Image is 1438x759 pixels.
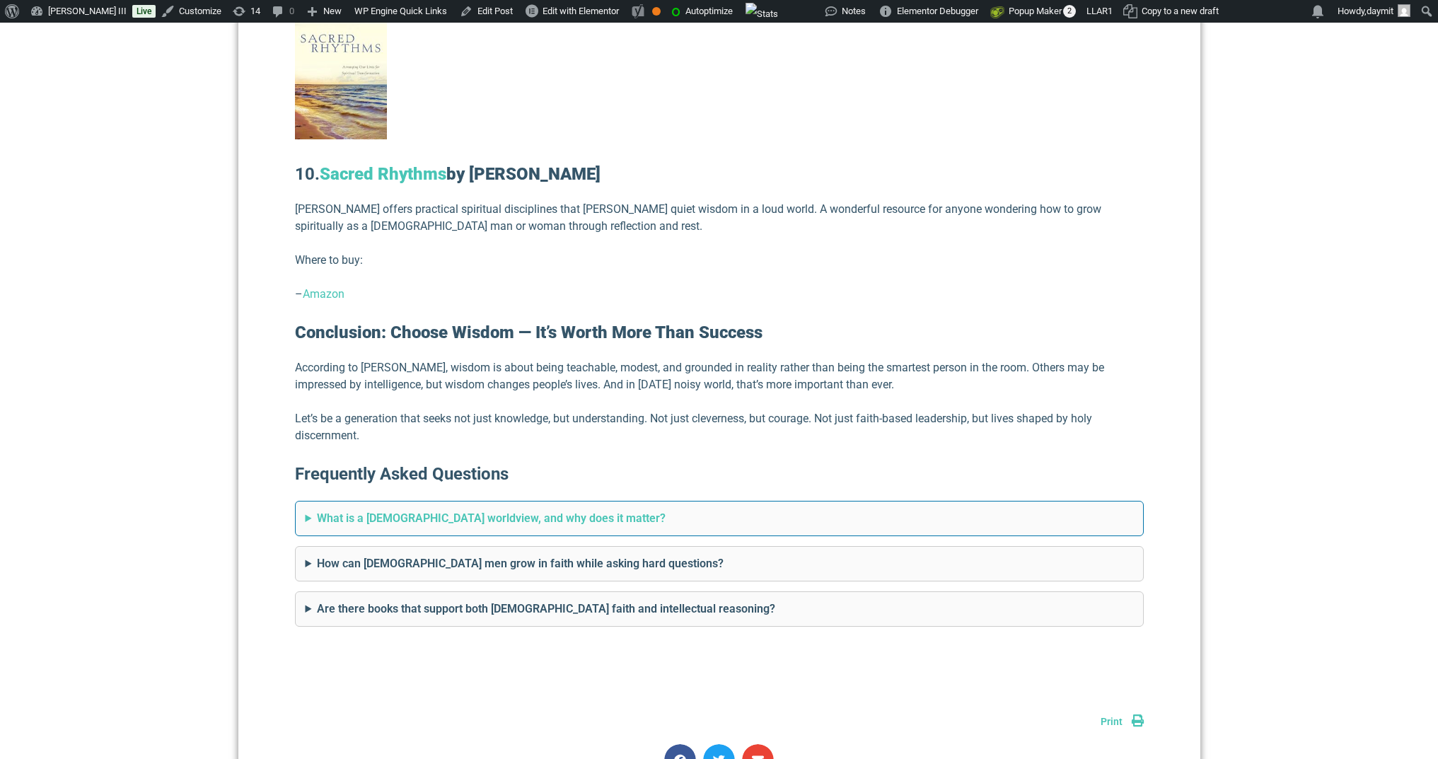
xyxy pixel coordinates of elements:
[306,601,1133,618] summary: Are there books that support both [DEMOGRAPHIC_DATA] faith and intellectual reasoning?
[295,461,1144,487] h2: Frequently Asked Questions
[295,252,1144,269] p: Where to buy:
[295,323,763,342] b: Conclusion: Choose Wisdom — It’s Worth More Than Success
[295,161,1144,187] h2: 10.
[295,286,1144,303] p: –
[295,410,1144,444] p: Let’s be a generation that seeks not just knowledge, but understanding. Not just cleverness, but ...
[295,359,1144,393] p: According to [PERSON_NAME], wisdom is about being teachable, modest, and grounded in reality rath...
[1108,6,1113,16] span: 1
[295,201,1144,235] p: [PERSON_NAME] offers practical spiritual disciplines that [PERSON_NAME] quiet wisdom in a loud wo...
[1101,716,1144,727] a: Print
[132,5,156,18] a: Live
[320,164,446,184] a: Sacred Rhythms
[652,7,661,16] div: OK
[746,3,778,25] img: Views over 48 hours. Click for more Jetpack Stats.
[306,555,1133,572] summary: How can [DEMOGRAPHIC_DATA] men grow in faith while asking hard questions?
[303,287,344,301] a: Amazon
[446,164,601,184] b: by [PERSON_NAME]
[1063,5,1076,18] span: 2
[306,510,1133,527] summary: What is a [DEMOGRAPHIC_DATA] worldview, and why does it matter?
[1101,716,1123,727] span: Print
[543,6,619,16] span: Edit with Elementor
[1367,6,1393,16] span: daymit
